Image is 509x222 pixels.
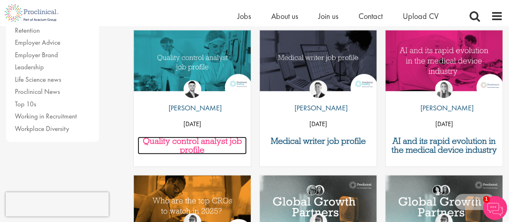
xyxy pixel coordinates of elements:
[237,11,251,21] a: Jobs
[318,11,338,21] a: Join us
[271,11,298,21] a: About us
[15,87,60,96] a: Proclinical News
[15,112,77,120] a: Working in Recruitment
[15,62,44,71] a: Leadership
[403,11,439,21] a: Upload CV
[389,137,499,154] a: AI and its rapid evolution in the medical device industry
[15,75,61,84] a: Life Science news
[414,102,474,114] p: [PERSON_NAME]
[414,80,474,118] a: Hannah Burke [PERSON_NAME]
[15,100,36,108] a: Top 10s
[15,50,58,59] a: Employer Brand
[483,196,507,220] img: Chatbot
[183,80,201,98] img: Joshua Godden
[6,192,109,216] iframe: reCAPTCHA
[15,15,82,35] a: Employee Engagement & Retention
[15,124,69,133] a: Workplace Diversity
[15,38,60,47] a: Employer Advice
[260,118,377,130] p: [DATE]
[264,137,373,145] a: Medical writer job profile
[385,30,503,102] a: Link to a post
[359,11,383,21] a: Contact
[289,80,348,118] a: George Watson [PERSON_NAME]
[385,30,503,91] img: AI and Its Impact on the Medical Device Industry | Proclinical
[260,30,377,91] img: Medical writer job profile
[138,137,247,154] a: Quality control analyst job profile
[435,80,453,98] img: Hannah Burke
[134,30,251,102] a: Link to a post
[260,30,377,102] a: Link to a post
[163,80,222,118] a: Joshua Godden [PERSON_NAME]
[385,118,503,130] p: [DATE]
[163,102,222,114] p: [PERSON_NAME]
[483,196,490,203] span: 1
[309,80,327,98] img: George Watson
[134,118,251,130] p: [DATE]
[134,30,251,91] img: quality control analyst job profile
[289,102,348,114] p: [PERSON_NAME]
